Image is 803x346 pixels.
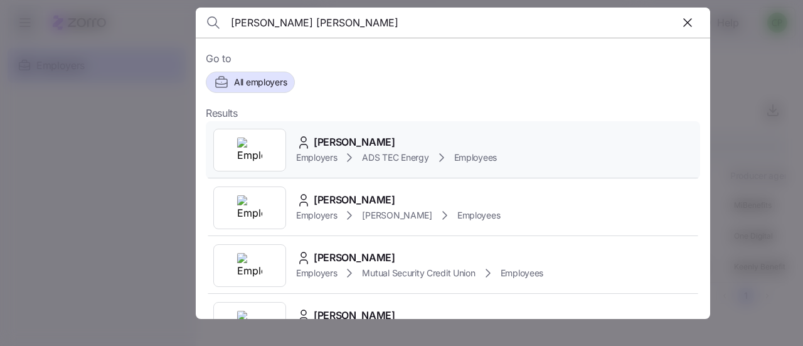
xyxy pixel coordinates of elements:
span: Employers [296,151,337,164]
span: [PERSON_NAME] [314,134,395,150]
img: Employer logo [237,311,262,336]
span: [PERSON_NAME] [314,192,395,208]
span: [PERSON_NAME] [314,308,395,323]
img: Employer logo [237,138,262,163]
span: Employees [501,267,543,279]
img: Employer logo [237,195,262,220]
span: [PERSON_NAME] [314,250,395,266]
span: Employers [296,209,337,222]
span: Go to [206,51,700,67]
span: Employees [457,209,500,222]
span: [PERSON_NAME] [362,209,432,222]
span: Mutual Security Credit Union [362,267,475,279]
span: All employers [234,76,287,89]
span: Employers [296,267,337,279]
span: ADS TEC Energy [362,151,428,164]
span: Employees [454,151,497,164]
button: All employers [206,72,295,93]
span: Results [206,105,238,121]
img: Employer logo [237,253,262,278]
